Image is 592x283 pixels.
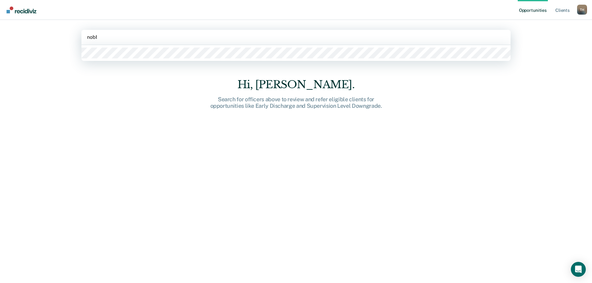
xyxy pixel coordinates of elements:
img: Recidiviz [7,7,36,13]
div: Open Intercom Messenger [571,262,586,277]
button: Profile dropdown button [577,5,587,15]
div: Search for officers above to review and refer eligible clients for opportunities like Early Disch... [197,96,396,109]
div: Hi, [PERSON_NAME]. [197,78,396,91]
div: T H [577,5,587,15]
